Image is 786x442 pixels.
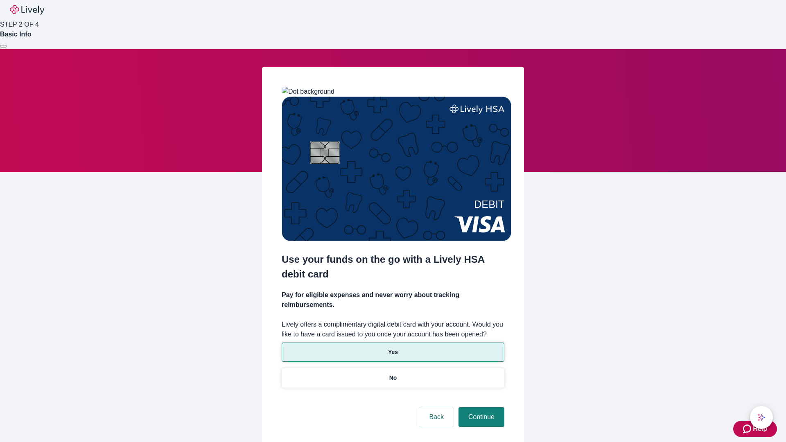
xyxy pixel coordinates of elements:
[458,407,504,427] button: Continue
[282,320,504,339] label: Lively offers a complimentary digital debit card with your account. Would you like to have a card...
[282,343,504,362] button: Yes
[753,424,767,434] span: Help
[389,374,397,382] p: No
[282,368,504,388] button: No
[743,424,753,434] svg: Zendesk support icon
[388,348,398,356] p: Yes
[282,252,504,282] h2: Use your funds on the go with a Lively HSA debit card
[757,413,766,422] svg: Lively AI Assistant
[282,97,511,241] img: Debit card
[10,5,44,15] img: Lively
[733,421,777,437] button: Zendesk support iconHelp
[282,87,334,97] img: Dot background
[419,407,454,427] button: Back
[282,290,504,310] h4: Pay for eligible expenses and never worry about tracking reimbursements.
[750,406,773,429] button: chat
